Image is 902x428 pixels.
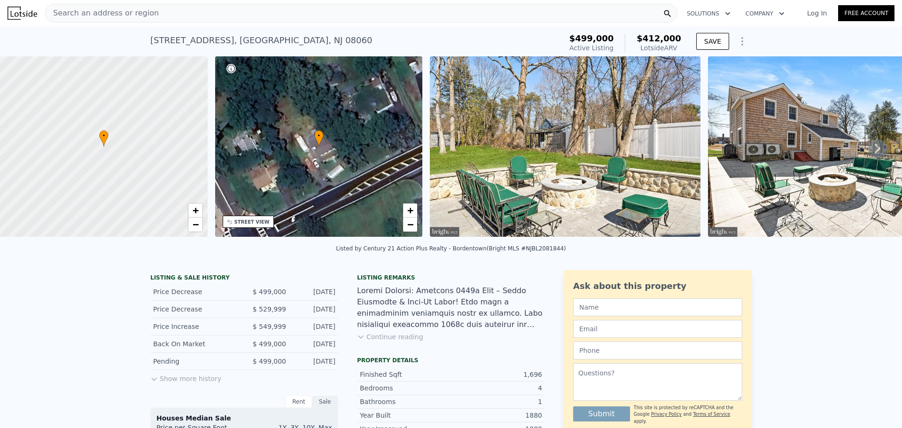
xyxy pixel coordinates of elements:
[451,383,542,393] div: 4
[569,44,614,52] span: Active Listing
[360,411,451,420] div: Year Built
[46,8,159,19] span: Search an address or region
[733,32,752,51] button: Show Options
[294,322,335,331] div: [DATE]
[253,358,286,365] span: $ 499,000
[357,274,545,281] div: Listing remarks
[253,323,286,330] span: $ 549,999
[796,8,838,18] a: Log In
[188,203,202,218] a: Zoom in
[573,320,742,338] input: Email
[156,413,332,423] div: Houses Median Sale
[360,397,451,406] div: Bathrooms
[651,412,682,417] a: Privacy Policy
[336,245,566,252] div: Listed by Century 21 Action Plus Realty - Bordentown (Bright MLS #NJBL2081844)
[637,43,681,53] div: Lotside ARV
[99,132,109,140] span: •
[451,411,542,420] div: 1880
[407,218,413,230] span: −
[153,357,237,366] div: Pending
[451,397,542,406] div: 1
[253,288,286,296] span: $ 499,000
[294,287,335,296] div: [DATE]
[573,298,742,316] input: Name
[573,342,742,359] input: Phone
[693,412,730,417] a: Terms of Service
[234,218,270,226] div: STREET VIEW
[150,274,338,283] div: LISTING & SALE HISTORY
[188,218,202,232] a: Zoom out
[360,370,451,379] div: Finished Sqft
[153,322,237,331] div: Price Increase
[360,383,451,393] div: Bedrooms
[573,406,630,421] button: Submit
[451,370,542,379] div: 1,696
[153,304,237,314] div: Price Decrease
[153,287,237,296] div: Price Decrease
[696,33,729,50] button: SAVE
[838,5,894,21] a: Free Account
[99,130,109,147] div: •
[357,332,423,342] button: Continue reading
[294,339,335,349] div: [DATE]
[150,34,372,47] div: [STREET_ADDRESS] , [GEOGRAPHIC_DATA] , NJ 08060
[634,405,742,425] div: This site is protected by reCAPTCHA and the Google and apply.
[312,396,338,408] div: Sale
[8,7,37,20] img: Lotside
[150,370,221,383] button: Show more history
[573,280,742,293] div: Ask about this property
[294,304,335,314] div: [DATE]
[738,5,792,22] button: Company
[357,285,545,330] div: Loremi Dolorsi: Ametcons 0449a Elit – Seddo Eiusmodte & Inci-Ut Labor! Etdo magn a enimadminim ve...
[569,33,614,43] span: $499,000
[679,5,738,22] button: Solutions
[294,357,335,366] div: [DATE]
[637,33,681,43] span: $412,000
[192,204,198,216] span: +
[314,130,324,147] div: •
[407,204,413,216] span: +
[192,218,198,230] span: −
[153,339,237,349] div: Back On Market
[403,218,417,232] a: Zoom out
[357,357,545,364] div: Property details
[314,132,324,140] span: •
[286,396,312,408] div: Rent
[253,305,286,313] span: $ 529,999
[253,340,286,348] span: $ 499,000
[403,203,417,218] a: Zoom in
[430,56,700,237] img: Sale: 151731269 Parcel: 64790098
